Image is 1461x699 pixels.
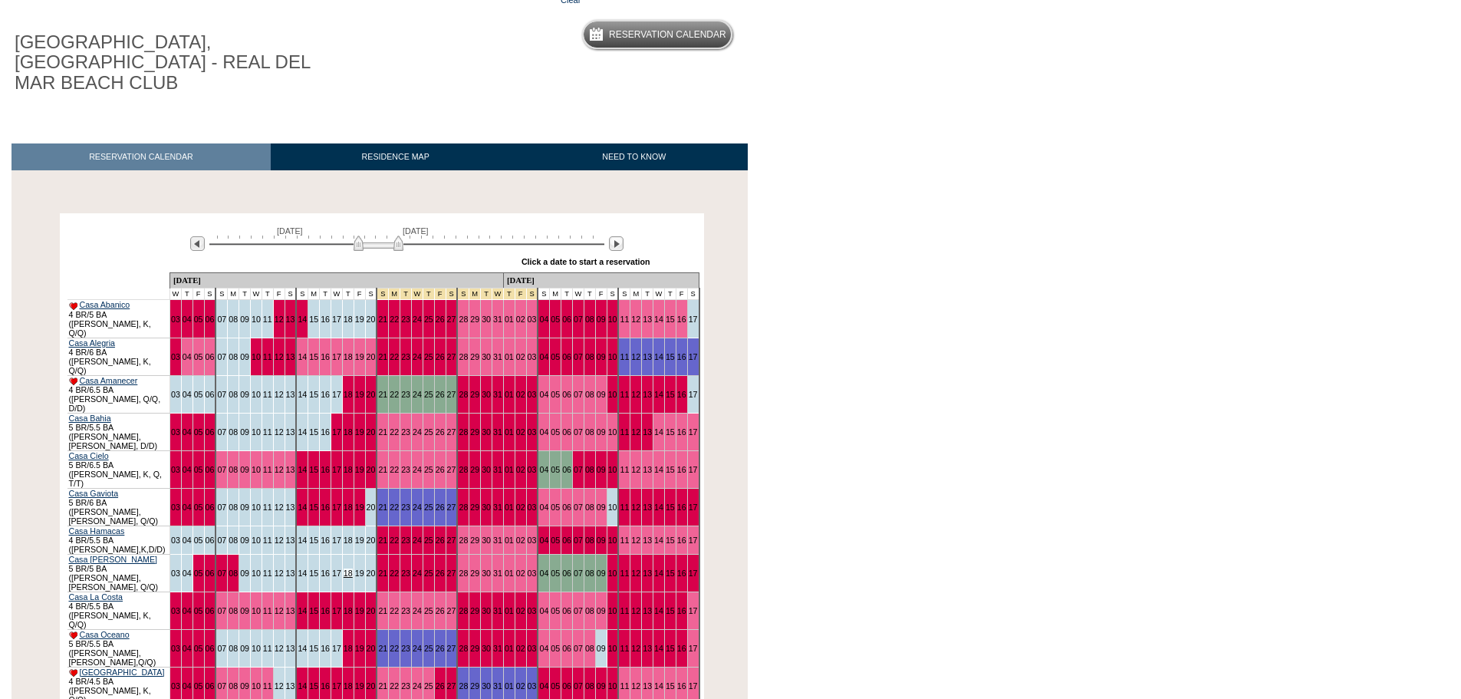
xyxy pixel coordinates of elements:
[447,427,456,437] a: 27
[436,427,445,437] a: 26
[194,390,203,399] a: 05
[355,315,364,324] a: 19
[424,352,433,361] a: 25
[183,427,192,437] a: 04
[194,427,203,437] a: 05
[217,315,226,324] a: 07
[562,503,571,512] a: 06
[217,536,226,545] a: 07
[493,315,502,324] a: 31
[355,427,364,437] a: 19
[378,465,387,474] a: 21
[263,352,272,361] a: 11
[482,503,491,512] a: 30
[367,503,376,512] a: 20
[367,352,376,361] a: 20
[493,503,502,512] a: 31
[69,414,111,423] a: Casa Bahia
[298,465,307,474] a: 14
[171,503,180,512] a: 03
[378,315,387,324] a: 21
[551,465,560,474] a: 05
[631,352,640,361] a: 12
[643,352,652,361] a: 13
[275,427,284,437] a: 12
[585,503,594,512] a: 08
[654,315,663,324] a: 14
[183,536,192,545] a: 04
[505,465,514,474] a: 01
[459,465,468,474] a: 28
[677,390,686,399] a: 16
[69,302,77,310] img: favorite
[528,390,537,399] a: 03
[229,315,238,324] a: 08
[597,315,606,324] a: 09
[666,465,675,474] a: 15
[271,143,521,170] a: RESIDENCE MAP
[424,315,433,324] a: 25
[252,315,261,324] a: 10
[321,390,330,399] a: 16
[332,352,341,361] a: 17
[551,352,560,361] a: 05
[229,390,238,399] a: 08
[677,315,686,324] a: 16
[666,315,675,324] a: 15
[378,390,387,399] a: 21
[689,503,698,512] a: 17
[194,352,203,361] a: 05
[447,352,456,361] a: 27
[436,315,445,324] a: 26
[183,465,192,474] a: 04
[171,465,180,474] a: 03
[344,315,353,324] a: 18
[505,352,514,361] a: 01
[367,465,376,474] a: 20
[217,427,226,437] a: 07
[666,352,675,361] a: 15
[275,352,284,361] a: 12
[171,536,180,545] a: 03
[424,390,433,399] a: 25
[677,352,686,361] a: 16
[643,390,652,399] a: 13
[562,390,571,399] a: 06
[505,315,514,324] a: 01
[574,503,583,512] a: 07
[69,526,125,536] a: Casa Hamacas
[286,390,295,399] a: 13
[620,427,629,437] a: 11
[240,315,249,324] a: 09
[654,390,663,399] a: 14
[689,427,698,437] a: 17
[413,503,422,512] a: 24
[194,465,203,474] a: 05
[654,427,663,437] a: 14
[620,315,629,324] a: 11
[539,427,548,437] a: 04
[516,427,525,437] a: 02
[470,465,479,474] a: 29
[505,427,514,437] a: 01
[378,352,387,361] a: 21
[275,465,284,474] a: 12
[229,352,238,361] a: 08
[585,427,594,437] a: 08
[689,352,698,361] a: 17
[69,378,77,385] img: favorite
[321,315,330,324] a: 16
[562,315,571,324] a: 06
[608,503,617,512] a: 10
[183,352,192,361] a: 04
[666,503,675,512] a: 15
[585,315,594,324] a: 08
[263,465,272,474] a: 11
[539,352,548,361] a: 04
[516,465,525,474] a: 02
[240,390,249,399] a: 09
[332,465,341,474] a: 17
[608,315,617,324] a: 10
[79,300,130,309] a: Casa Abanico
[321,503,330,512] a: 16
